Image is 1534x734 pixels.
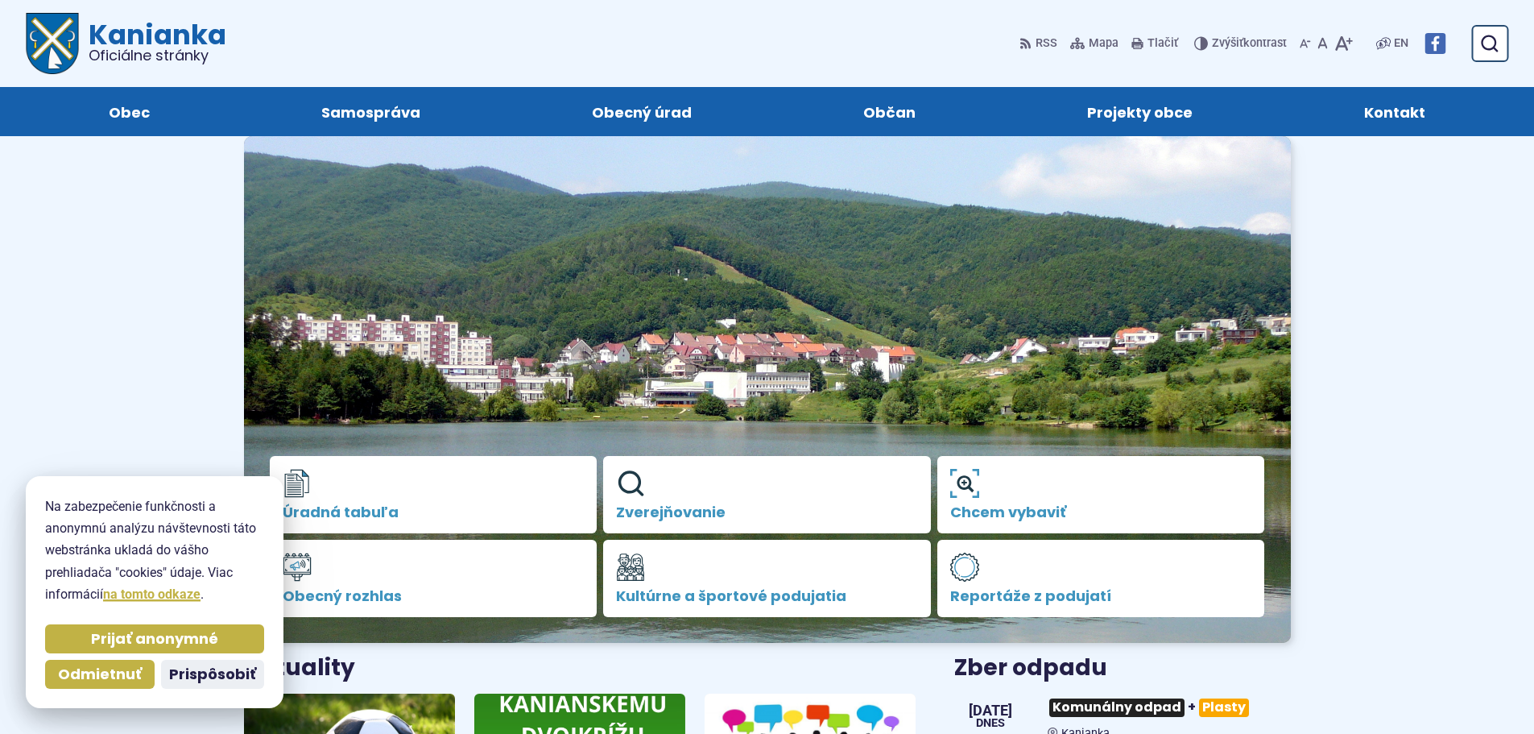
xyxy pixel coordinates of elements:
span: Obecný úrad [592,87,692,136]
span: Kultúrne a športové podujatia [616,588,918,604]
span: Mapa [1089,34,1118,53]
span: Odmietnuť [58,666,142,684]
span: Tlačiť [1147,37,1178,51]
img: Prejsť na Facebook stránku [1424,33,1445,54]
a: Kultúrne a športové podujatia [603,540,931,617]
span: Oficiálne stránky [89,48,226,63]
a: Reportáže z podujatí [937,540,1265,617]
span: Plasty [1199,699,1249,717]
a: RSS [1019,27,1061,60]
button: Nastaviť pôvodnú veľkosť písma [1314,27,1331,60]
button: Odmietnuť [45,660,155,689]
a: na tomto odkaze [103,587,201,602]
h3: + [1048,692,1290,724]
span: Komunálny odpad [1049,699,1185,717]
span: [DATE] [969,703,1012,718]
a: Mapa [1067,27,1122,60]
button: Prijať anonymné [45,624,264,653]
span: EN [1394,34,1408,53]
a: Projekty obce [1018,87,1263,136]
span: Dnes [969,718,1012,729]
span: Zvýšiť [1212,36,1243,50]
button: Zvýšiťkontrast [1194,27,1290,60]
a: EN [1391,34,1412,53]
span: Obecný rozhlas [283,588,585,604]
span: Občan [863,87,916,136]
h3: Aktuality [244,656,355,681]
button: Zväčšiť veľkosť písma [1331,27,1356,60]
span: Reportáže z podujatí [950,588,1252,604]
a: Kontakt [1295,87,1495,136]
h3: Zber odpadu [954,656,1290,681]
a: Obecný úrad [522,87,761,136]
a: Obec [39,87,219,136]
span: Kontakt [1364,87,1425,136]
a: Samospráva [251,87,490,136]
span: Chcem vybaviť [950,504,1252,520]
span: Zverejňovanie [616,504,918,520]
button: Zmenšiť veľkosť písma [1296,27,1314,60]
img: Prejsť na domovskú stránku [26,13,79,74]
a: Chcem vybaviť [937,456,1265,533]
span: Projekty obce [1087,87,1193,136]
a: Občan [794,87,986,136]
span: RSS [1036,34,1057,53]
span: Obec [109,87,150,136]
a: Obecný rozhlas [270,540,597,617]
span: Úradná tabuľa [283,504,585,520]
button: Tlačiť [1128,27,1181,60]
a: Úradná tabuľa [270,456,597,533]
button: Prispôsobiť [161,660,264,689]
span: Prijať anonymné [91,630,218,649]
span: Samospráva [321,87,420,136]
p: Na zabezpečenie funkčnosti a anonymnú analýzu návštevnosti táto webstránka ukladá do vášho prehli... [45,496,264,605]
span: Prispôsobiť [169,666,256,684]
a: Logo Kanianka, prejsť na domovskú stránku. [26,13,226,74]
span: kontrast [1212,37,1287,51]
a: Zverejňovanie [603,456,931,533]
h1: Kanianka [79,21,226,63]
